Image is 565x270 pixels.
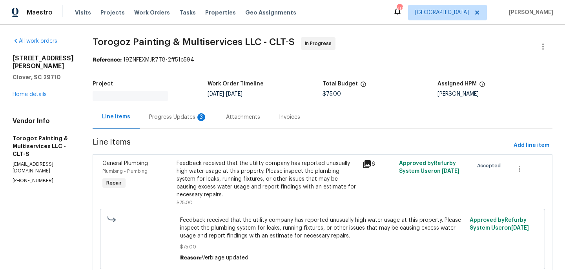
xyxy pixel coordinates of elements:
div: 3 [197,113,205,121]
span: The hpm assigned to this work order. [479,81,485,91]
b: Reference: [93,57,122,63]
span: $75.00 [180,243,465,251]
div: 40 [397,5,402,13]
span: Tasks [179,10,196,15]
span: Plumbing - Plumbing [102,169,148,174]
p: [EMAIL_ADDRESS][DOMAIN_NAME] [13,161,74,174]
span: Repair [103,179,125,187]
h2: [STREET_ADDRESS][PERSON_NAME] [13,54,74,70]
span: Maestro [27,9,53,16]
h5: Total Budget [323,81,358,87]
span: Line Items [93,138,510,153]
div: Line Items [102,113,130,121]
span: Torogoz Painting & Multiservices LLC - CLT-S [93,37,295,47]
span: Geo Assignments [245,9,296,16]
span: $75.00 [323,91,341,97]
div: Invoices [279,113,300,121]
div: Progress Updates [149,113,207,121]
p: [PHONE_NUMBER] [13,178,74,184]
h5: Torogoz Painting & Multiservices LLC - CLT-S [13,134,74,158]
div: 6 [362,159,394,169]
span: [DATE] [208,91,224,97]
span: Verbiage updated [202,255,248,261]
a: All work orders [13,38,57,44]
span: [DATE] [511,225,529,231]
span: Work Orders [134,9,170,16]
span: General Plumbing [102,161,148,166]
span: [PERSON_NAME] [506,9,553,16]
span: Accepted [477,162,504,170]
span: [GEOGRAPHIC_DATA] [415,9,469,16]
span: Properties [205,9,236,16]
span: [DATE] [226,91,242,97]
span: [DATE] [442,169,459,174]
span: Feedback received that the utility company has reported unusually high water usage at this proper... [180,216,465,240]
span: Add line item [514,141,549,150]
span: $75.00 [177,200,193,205]
span: The total cost of line items that have been proposed by Opendoor. This sum includes line items th... [360,81,366,91]
span: Approved by Refurby System User on [399,161,459,174]
button: Add line item [510,138,552,153]
a: Home details [13,92,47,97]
span: Approved by Refurby System User on [470,217,529,231]
span: - [208,91,242,97]
h5: Project [93,81,113,87]
div: Feedback received that the utility company has reported unusually high water usage at this proper... [177,159,357,199]
h5: Assigned HPM [437,81,477,87]
h4: Vendor Info [13,117,74,125]
span: Visits [75,9,91,16]
span: Projects [100,9,125,16]
span: In Progress [305,40,335,47]
h5: Clover, SC 29710 [13,73,74,81]
span: Reason: [180,255,202,261]
div: [PERSON_NAME] [437,91,552,97]
h5: Work Order Timeline [208,81,264,87]
div: 19ZNFEXMJR7T8-2ff51c594 [93,56,552,64]
div: Attachments [226,113,260,121]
